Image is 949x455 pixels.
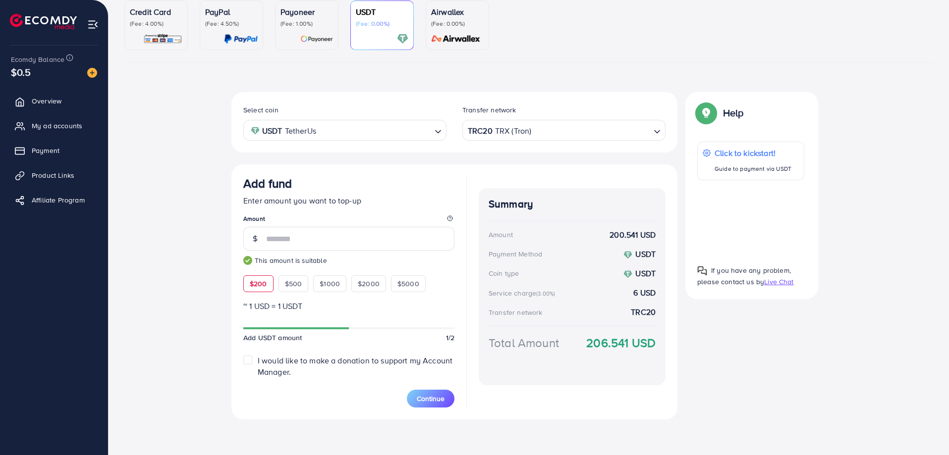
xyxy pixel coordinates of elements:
[7,141,101,160] a: Payment
[32,121,82,131] span: My ad accounts
[358,279,380,289] span: $2000
[251,126,260,135] img: coin
[489,249,542,259] div: Payment Method
[243,300,454,312] p: ~ 1 USD = 1 USDT
[11,65,31,79] span: $0.5
[243,255,454,265] small: This amount is suitable
[224,33,258,45] img: card
[431,6,484,18] p: Airwallex
[300,33,333,45] img: card
[397,33,408,45] img: card
[7,91,101,111] a: Overview
[130,6,182,18] p: Credit Card
[205,6,258,18] p: PayPal
[723,107,744,119] p: Help
[610,229,656,241] strong: 200.541 USD
[417,394,445,404] span: Continue
[623,251,632,259] img: coin
[250,279,267,289] span: $200
[489,198,656,210] h4: Summary
[32,170,74,180] span: Product Links
[462,120,666,140] div: Search for option
[623,270,632,279] img: coin
[715,163,791,175] p: Guide to payment via USDT
[489,334,559,352] div: Total Amount
[143,33,182,45] img: card
[320,279,340,289] span: $1000
[11,54,64,64] span: Ecomdy Balance
[87,68,97,78] img: image
[205,20,258,28] p: (Fee: 4.50%)
[428,33,484,45] img: card
[697,266,707,276] img: Popup guide
[536,290,555,298] small: (3.00%)
[495,124,532,138] span: TRX (Tron)
[586,334,656,352] strong: 206.541 USD
[319,123,431,138] input: Search for option
[32,146,59,155] span: Payment
[468,124,493,138] strong: TRC20
[243,176,292,191] h3: Add fund
[87,19,99,30] img: menu
[130,20,182,28] p: (Fee: 4.00%)
[243,105,279,115] label: Select coin
[32,96,61,106] span: Overview
[356,20,408,28] p: (Fee: 0.00%)
[7,116,101,136] a: My ad accounts
[285,279,302,289] span: $500
[243,120,447,140] div: Search for option
[715,147,791,159] p: Click to kickstart!
[697,104,715,122] img: Popup guide
[635,268,656,279] strong: USDT
[907,410,942,448] iframe: Chat
[489,230,513,240] div: Amount
[7,190,101,210] a: Affiliate Program
[446,333,454,343] span: 1/2
[243,214,454,227] legend: Amount
[697,265,791,287] span: If you have any problem, please contact us by
[258,355,452,377] span: I would like to make a donation to support my Account Manager.
[243,195,454,206] p: Enter amount you want to top-up
[489,307,543,317] div: Transfer network
[397,279,419,289] span: $5000
[356,6,408,18] p: USDT
[10,14,77,29] img: logo
[489,268,519,278] div: Coin type
[633,287,656,299] strong: 6 USD
[280,6,333,18] p: Payoneer
[462,105,516,115] label: Transfer network
[243,256,252,265] img: guide
[262,124,282,138] strong: USDT
[7,165,101,185] a: Product Links
[631,306,656,318] strong: TRC20
[764,277,793,287] span: Live Chat
[32,195,85,205] span: Affiliate Program
[489,288,558,298] div: Service charge
[280,20,333,28] p: (Fee: 1.00%)
[243,333,302,343] span: Add USDT amount
[431,20,484,28] p: (Fee: 0.00%)
[407,390,454,407] button: Continue
[532,123,650,138] input: Search for option
[635,249,656,259] strong: USDT
[285,124,316,138] span: TetherUs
